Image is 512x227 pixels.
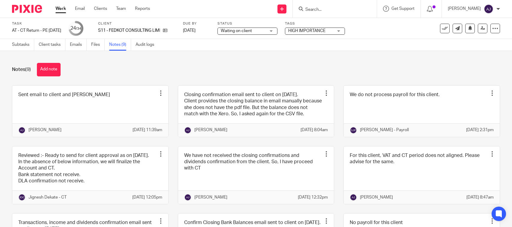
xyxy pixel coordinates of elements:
[116,6,126,12] a: Team
[98,21,175,26] label: Client
[301,127,328,133] p: [DATE] 8:04am
[12,28,61,34] div: AT - CT Return - PE 31-12-2024
[76,27,81,30] small: /34
[194,194,227,200] p: [PERSON_NAME]
[70,39,87,51] a: Emails
[183,28,196,33] span: [DATE]
[132,194,162,200] p: [DATE] 12:05pm
[350,127,357,134] img: svg%3E
[350,194,357,201] img: svg%3E
[94,6,107,12] a: Clients
[391,7,415,11] span: Get Support
[136,39,159,51] a: Audit logs
[75,6,85,12] a: Email
[39,39,65,51] a: Client tasks
[98,28,160,34] p: S11 - FEDKOT CONSULTING LIMITED
[18,127,25,134] img: svg%3E
[183,21,210,26] label: Due by
[448,6,481,12] p: [PERSON_NAME]
[288,29,325,33] span: HIGH IMPORTANCE
[133,127,162,133] p: [DATE] 11:39am
[70,25,81,32] div: 24
[285,21,345,26] label: Tags
[135,6,150,12] a: Reports
[55,6,66,12] a: Work
[184,194,191,201] img: svg%3E
[12,66,31,73] h1: Notes
[12,5,42,13] img: Pixie
[466,127,494,133] p: [DATE] 2:31pm
[18,194,25,201] img: svg%3E
[221,29,252,33] span: Waiting on client
[484,4,493,14] img: svg%3E
[305,7,359,13] input: Search
[194,127,227,133] p: [PERSON_NAME]
[12,28,61,34] div: AT - CT Return - PE [DATE]
[37,63,61,76] button: Add note
[217,21,277,26] label: Status
[184,127,191,134] img: svg%3E
[25,67,31,72] span: (9)
[91,39,105,51] a: Files
[28,127,61,133] p: [PERSON_NAME]
[12,21,61,26] label: Task
[360,127,409,133] p: [PERSON_NAME] - Payroll
[360,194,393,200] p: [PERSON_NAME]
[109,39,131,51] a: Notes (9)
[466,194,494,200] p: [DATE] 8:47am
[28,194,67,200] p: Jignesh Dekate - CT
[298,194,328,200] p: [DATE] 12:32pm
[12,39,34,51] a: Subtasks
